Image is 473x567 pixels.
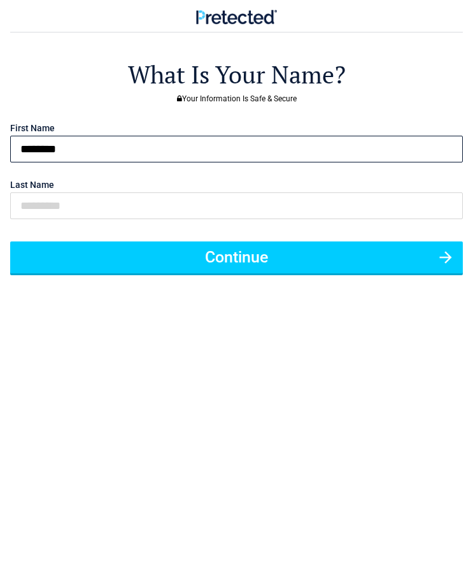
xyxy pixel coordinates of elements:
[10,95,463,103] h3: Your Information Is Safe & Secure
[10,59,463,91] h2: What Is Your Name?
[196,10,277,24] img: Main Logo
[10,124,55,133] label: First Name
[10,180,54,189] label: Last Name
[10,241,463,273] button: Continue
